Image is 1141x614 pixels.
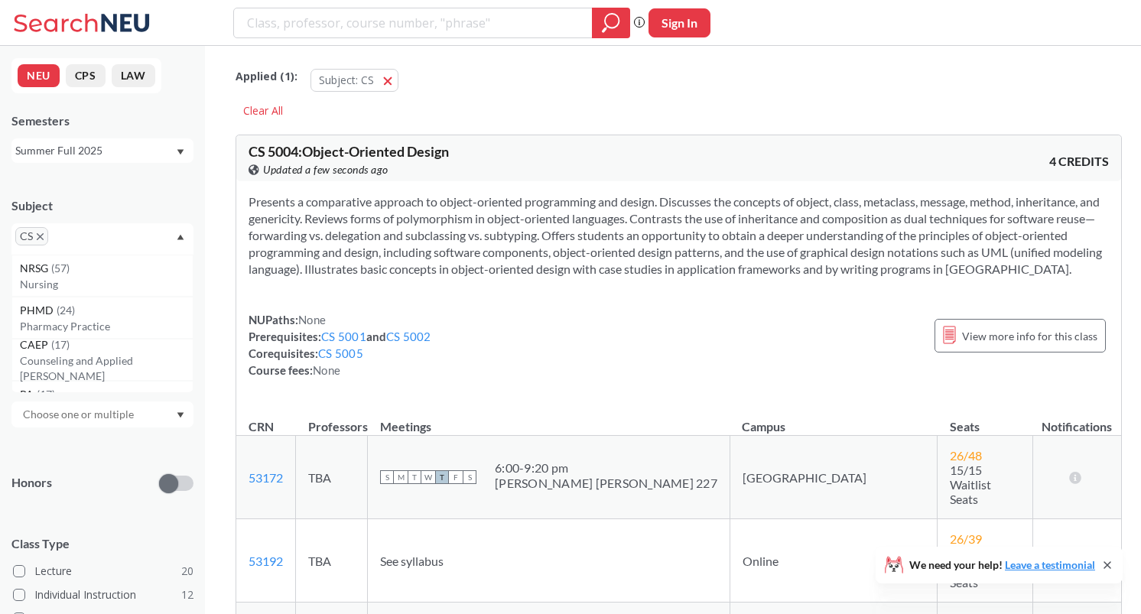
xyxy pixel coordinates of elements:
p: Nursing [20,277,193,292]
span: PA [20,386,37,403]
section: Presents a comparative approach to object-oriented programming and design. Discusses the concepts... [249,193,1109,278]
a: 53172 [249,470,283,485]
span: ( 24 ) [57,304,75,317]
th: Seats [938,403,1033,436]
th: Notifications [1033,403,1122,436]
td: TBA [296,519,368,603]
span: M [394,470,408,484]
td: Online [730,519,937,603]
span: S [380,470,394,484]
button: LAW [112,64,155,87]
p: Counseling and Applied [PERSON_NAME] [20,353,193,384]
span: CAEP [20,336,51,353]
svg: Dropdown arrow [177,149,184,155]
div: 6:00 - 9:20 pm [495,460,717,476]
span: 15/15 Waitlist Seats [950,463,991,506]
span: Applied ( 1 ): [236,68,297,85]
p: Honors [11,474,52,492]
div: CRN [249,418,274,435]
a: CS 5002 [386,330,431,343]
span: View more info for this class [962,326,1097,346]
svg: magnifying glass [602,12,620,34]
span: 26 / 39 [950,531,982,546]
th: Professors [296,403,368,436]
span: T [408,470,421,484]
svg: Dropdown arrow [177,234,184,240]
span: NRSG [20,260,51,277]
span: 10/10 Waitlist Seats [950,546,991,590]
th: Meetings [368,403,730,436]
input: Class, professor, course number, "phrase" [245,10,581,36]
span: Updated a few seconds ago [263,161,388,178]
span: 20 [181,563,193,580]
span: T [435,470,449,484]
span: ( 57 ) [51,262,70,275]
div: Clear All [236,99,291,122]
span: ( 17 ) [37,388,55,401]
span: F [449,470,463,484]
div: Summer Full 2025 [15,142,175,159]
a: CS 5001 [321,330,366,343]
th: Campus [730,403,937,436]
span: CS 5004 : Object-Oriented Design [249,143,449,160]
button: Sign In [649,8,710,37]
td: [GEOGRAPHIC_DATA] [730,436,937,519]
div: magnifying glass [592,8,630,38]
span: S [463,470,476,484]
span: None [298,313,326,326]
svg: Dropdown arrow [177,412,184,418]
div: Dropdown arrow [11,401,193,427]
span: CSX to remove pill [15,227,48,245]
span: 12 [181,586,193,603]
a: Leave a testimonial [1005,558,1095,571]
div: Subject [11,197,193,214]
label: Lecture [13,561,193,581]
span: PHMD [20,302,57,319]
span: Subject: CS [319,73,374,87]
div: Summer Full 2025Dropdown arrow [11,138,193,163]
span: ( 17 ) [51,338,70,351]
button: NEU [18,64,60,87]
button: CPS [66,64,106,87]
svg: X to remove pill [37,233,44,240]
div: CSX to remove pillDropdown arrowNRSG(57)NursingPHMD(24)Pharmacy PracticeCAEP(17)Counseling and Ap... [11,223,193,255]
span: See syllabus [380,554,444,568]
input: Choose one or multiple [15,405,144,424]
span: We need your help! [909,560,1095,570]
p: Pharmacy Practice [20,319,193,334]
span: 4 CREDITS [1049,153,1109,170]
a: 53192 [249,554,283,568]
div: [PERSON_NAME] [PERSON_NAME] 227 [495,476,717,491]
td: TBA [296,436,368,519]
span: None [313,363,340,377]
div: NUPaths: Prerequisites: and Corequisites: Course fees: [249,311,431,378]
label: Individual Instruction [13,585,193,605]
span: 26 / 48 [950,448,982,463]
span: W [421,470,435,484]
span: Class Type [11,535,193,552]
button: Subject: CS [310,69,398,92]
a: CS 5005 [318,346,363,360]
div: Semesters [11,112,193,129]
